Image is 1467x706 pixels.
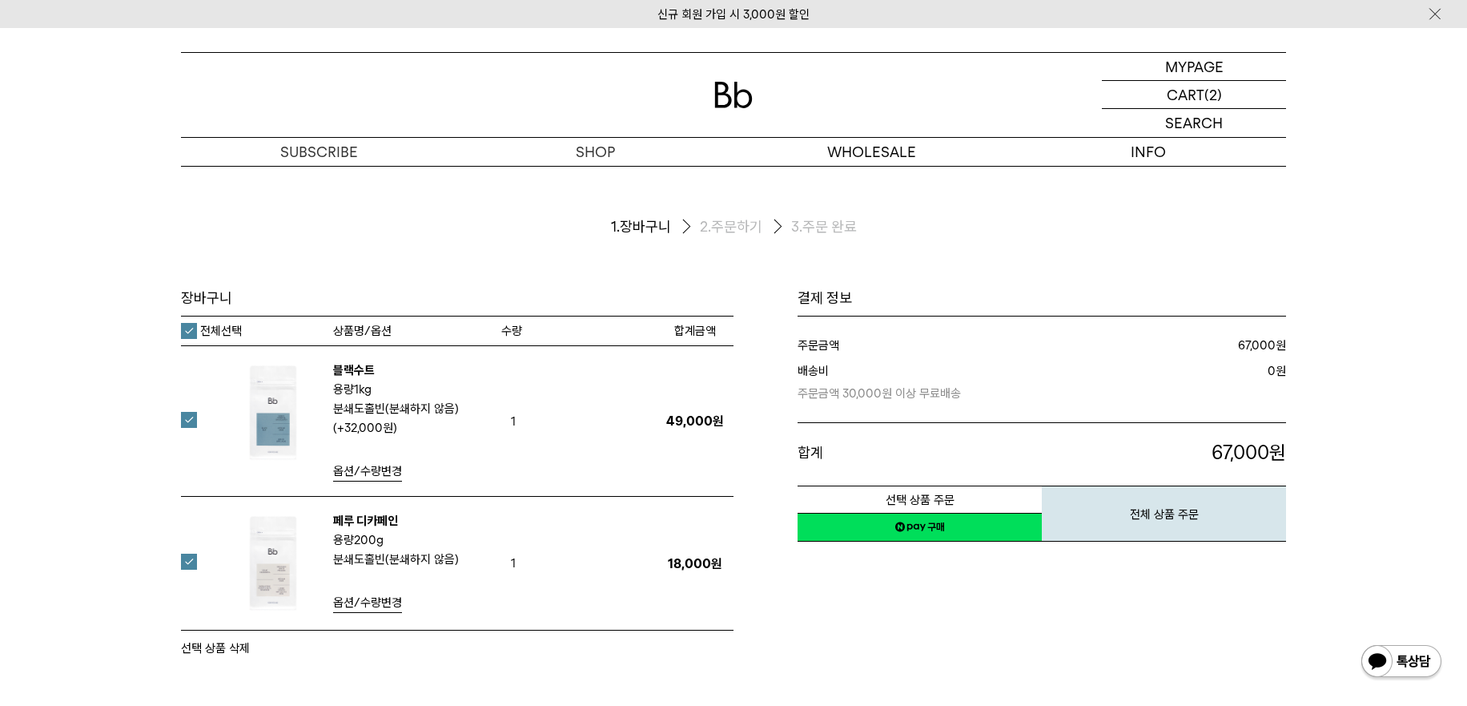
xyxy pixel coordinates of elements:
dt: 합계 [798,439,1018,466]
b: 1kg [354,382,372,397]
p: 49,000원 [656,414,733,429]
a: 옵션/수량변경 [333,593,402,613]
strong: 67,000 [1238,338,1276,353]
dd: 원 [1039,336,1286,355]
dt: 주문금액 [798,336,1039,355]
p: 용량 [333,380,493,399]
p: WHOLESALE [733,138,1010,166]
button: 선택 상품 삭제 [181,639,250,658]
button: 전체 상품 주문 [1042,486,1286,542]
span: 2. [700,217,711,236]
li: 주문 완료 [791,217,857,236]
b: 200g [354,533,384,547]
a: 블랙수트 [333,363,375,377]
span: 1 [501,551,525,575]
strong: 0 [1268,364,1276,378]
th: 수량 [501,317,656,345]
p: 주문금액 30,000원 이상 무료배송 [798,381,1115,403]
th: 상품명/옵션 [333,317,501,345]
span: 옵션/수량변경 [333,464,402,478]
p: 분쇄도 [333,399,493,438]
span: 1 [501,409,525,434]
p: 용량 [333,531,493,550]
p: MYPAGE [1165,53,1224,80]
img: 카카오톡 채널 1:1 채팅 버튼 [1360,643,1443,682]
span: 1. [611,217,620,236]
strong: (+32,000원) [333,421,397,435]
label: 전체선택 [181,323,242,339]
p: CART [1167,81,1204,108]
button: 선택 상품 주문 [798,486,1042,514]
p: 18,000원 [656,556,733,571]
span: 옵션/수량변경 [333,595,402,610]
p: SEARCH [1165,109,1223,137]
a: MYPAGE [1102,53,1286,81]
a: SHOP [457,138,733,166]
b: 홀빈(분쇄하지 않음) [364,401,459,416]
b: 홀빈(분쇄하지 않음) [364,552,459,567]
h3: 장바구니 [181,288,733,308]
p: (2) [1204,81,1222,108]
p: 분쇄도 [333,550,493,569]
p: 원 [1018,439,1287,466]
a: 옵션/수량변경 [333,462,402,482]
li: 주문하기 [700,214,791,240]
li: 장바구니 [611,214,700,240]
a: 페루 디카페인 [333,514,398,528]
a: 새창 [798,513,1042,542]
span: 3. [791,217,802,236]
img: 로고 [714,82,753,108]
dt: 배송비 [798,361,1115,403]
p: INFO [1010,138,1286,166]
img: 블랙수트 [221,361,325,465]
a: CART (2) [1102,81,1286,109]
span: 67,000 [1212,441,1269,464]
a: SUBSCRIBE [181,138,457,166]
th: 합계금액 [656,317,733,345]
a: 신규 회원 가입 시 3,000원 할인 [657,7,810,22]
img: 페루 디카페인 [221,511,325,615]
h1: 결제 정보 [798,288,1286,308]
dd: 원 [1115,361,1287,403]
